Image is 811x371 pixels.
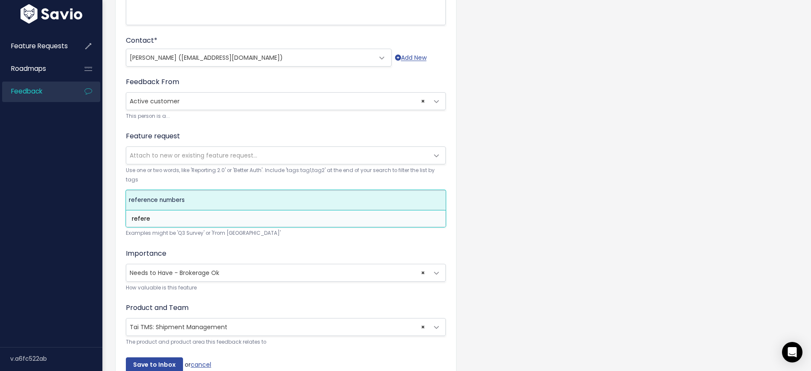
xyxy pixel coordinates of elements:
span: Attach to new or existing feature request... [130,151,257,160]
span: Roadmaps [11,64,46,73]
span: Tai TMS: Shipment Management [126,318,446,336]
span: [PERSON_NAME] ([EMAIL_ADDRESS][DOMAIN_NAME]) [130,53,283,62]
small: Examples might be 'Q3 Survey' or 'From [GEOGRAPHIC_DATA]' [126,229,446,238]
small: How valuable is this feature [126,283,446,292]
small: Use one or two words, like 'Reporting 2.0' or 'Better Auth'. Include 'tags:tag1,tag2' at the end ... [126,166,446,184]
span: Tai TMS: Shipment Management [126,318,428,336]
span: Stephen Westcott (steve10@ic-l.com) [126,49,392,67]
span: Feature Requests [11,41,68,50]
span: Active customer [126,93,428,110]
a: Roadmaps [2,59,71,79]
span: Feedback [11,87,42,96]
label: Feature request [126,131,180,141]
small: This person is a... [126,112,446,121]
span: × [421,318,425,336]
input: Add Tags... [128,214,448,223]
span: Needs to Have - Brokerage Ok [126,264,446,282]
span: Needs to Have - Brokerage Ok [126,264,428,281]
label: Importance [126,248,166,259]
a: Feature Requests [2,36,71,56]
span: × [421,264,425,281]
span: Stephen Westcott (steve10@ic-l.com) [126,49,374,66]
span: × [421,93,425,110]
span: reference numbers [129,196,185,204]
label: Product and Team [126,303,189,313]
label: Feedback From [126,77,179,87]
a: Feedback [2,82,71,101]
img: logo-white.9d6f32f41409.svg [18,4,84,23]
span: Active customer [126,92,446,110]
small: The product and product area this feedback relates to [126,338,446,347]
label: Contact [126,35,157,46]
a: Add New [395,53,427,63]
a: cancel [191,360,211,368]
div: v.a6fc522ab [10,348,102,370]
div: Open Intercom Messenger [782,342,802,362]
